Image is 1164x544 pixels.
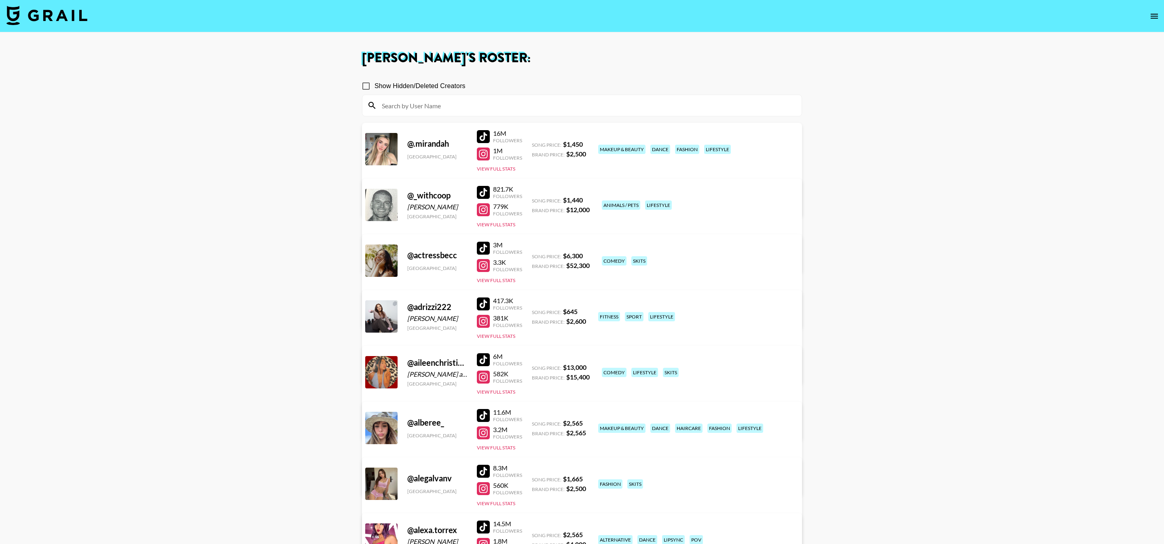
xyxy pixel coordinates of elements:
[493,258,522,266] div: 3.3K
[477,277,515,283] button: View Full Stats
[532,198,561,204] span: Song Price:
[407,473,467,483] div: @ alegalvanv
[407,154,467,160] div: [GEOGRAPHIC_DATA]
[648,312,675,321] div: lifestyle
[532,263,565,269] span: Brand Price:
[493,241,522,249] div: 3M
[362,52,802,65] h1: [PERSON_NAME] 's Roster:
[407,190,467,200] div: @ _withcoop
[650,424,670,433] div: dance
[477,445,515,451] button: View Full Stats
[675,424,703,433] div: haircare
[407,213,467,219] div: [GEOGRAPHIC_DATA]
[532,142,561,148] span: Song Price:
[477,166,515,172] button: View Full Stats
[493,322,522,328] div: Followers
[493,434,522,440] div: Followers
[493,489,522,496] div: Followers
[598,312,620,321] div: fitness
[493,297,522,305] div: 417.3K
[493,147,522,155] div: 1M
[493,370,522,378] div: 582K
[563,140,583,148] strong: $ 1,450
[563,196,583,204] strong: $ 1,440
[493,266,522,272] div: Followers
[532,365,561,371] span: Song Price:
[566,206,590,213] strong: $ 12,000
[631,368,658,377] div: lifestyle
[493,426,522,434] div: 3.2M
[566,373,590,381] strong: $ 15,400
[532,532,561,538] span: Song Price:
[532,375,565,381] span: Brand Price:
[493,305,522,311] div: Followers
[407,358,467,368] div: @ aileenchristineee
[598,145,645,154] div: makeup & beauty
[602,200,640,210] div: animals / pets
[493,352,522,361] div: 6M
[566,485,586,492] strong: $ 2,500
[477,500,515,506] button: View Full Stats
[6,6,87,25] img: Grail Talent
[407,250,467,260] div: @ actressbecc
[407,525,467,535] div: @ alexa.torrex
[407,314,467,323] div: [PERSON_NAME]
[493,155,522,161] div: Followers
[532,319,565,325] span: Brand Price:
[477,389,515,395] button: View Full Stats
[532,309,561,315] span: Song Price:
[563,308,578,315] strong: $ 645
[477,221,515,228] button: View Full Stats
[532,477,561,483] span: Song Price:
[407,432,467,439] div: [GEOGRAPHIC_DATA]
[407,302,467,312] div: @ adrizzi222
[563,531,583,538] strong: $ 2,565
[493,464,522,472] div: 8.3M
[493,378,522,384] div: Followers
[566,429,586,436] strong: $ 2,565
[493,137,522,143] div: Followers
[704,145,731,154] div: lifestyle
[493,202,522,211] div: 779K
[407,370,467,378] div: [PERSON_NAME] and [GEOGRAPHIC_DATA]
[493,193,522,199] div: Followers
[407,325,467,331] div: [GEOGRAPHIC_DATA]
[1146,8,1162,24] button: open drawer
[563,475,583,483] strong: $ 1,665
[650,145,670,154] div: dance
[598,424,645,433] div: makeup & beauty
[493,408,522,416] div: 11.6M
[625,312,643,321] div: sport
[493,314,522,322] div: 381K
[645,200,672,210] div: lifestyle
[493,185,522,193] div: 821.7K
[407,139,467,149] div: @ .mirandah
[477,333,515,339] button: View Full Stats
[377,99,797,112] input: Search by User Name
[493,481,522,489] div: 560K
[407,488,467,494] div: [GEOGRAPHIC_DATA]
[532,421,561,427] span: Song Price:
[563,252,583,259] strong: $ 6,300
[407,381,467,387] div: [GEOGRAPHIC_DATA]
[407,417,467,428] div: @ alberee_
[532,152,565,158] span: Brand Price:
[563,419,583,427] strong: $ 2,565
[631,256,647,266] div: skits
[627,479,643,489] div: skits
[532,207,565,213] span: Brand Price:
[532,253,561,259] span: Song Price:
[566,261,590,269] strong: $ 52,300
[493,528,522,534] div: Followers
[407,265,467,271] div: [GEOGRAPHIC_DATA]
[602,368,626,377] div: comedy
[493,129,522,137] div: 16M
[707,424,732,433] div: fashion
[407,203,467,211] div: [PERSON_NAME]
[493,211,522,217] div: Followers
[493,361,522,367] div: Followers
[375,81,466,91] span: Show Hidden/Deleted Creators
[663,368,679,377] div: skits
[493,249,522,255] div: Followers
[736,424,763,433] div: lifestyle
